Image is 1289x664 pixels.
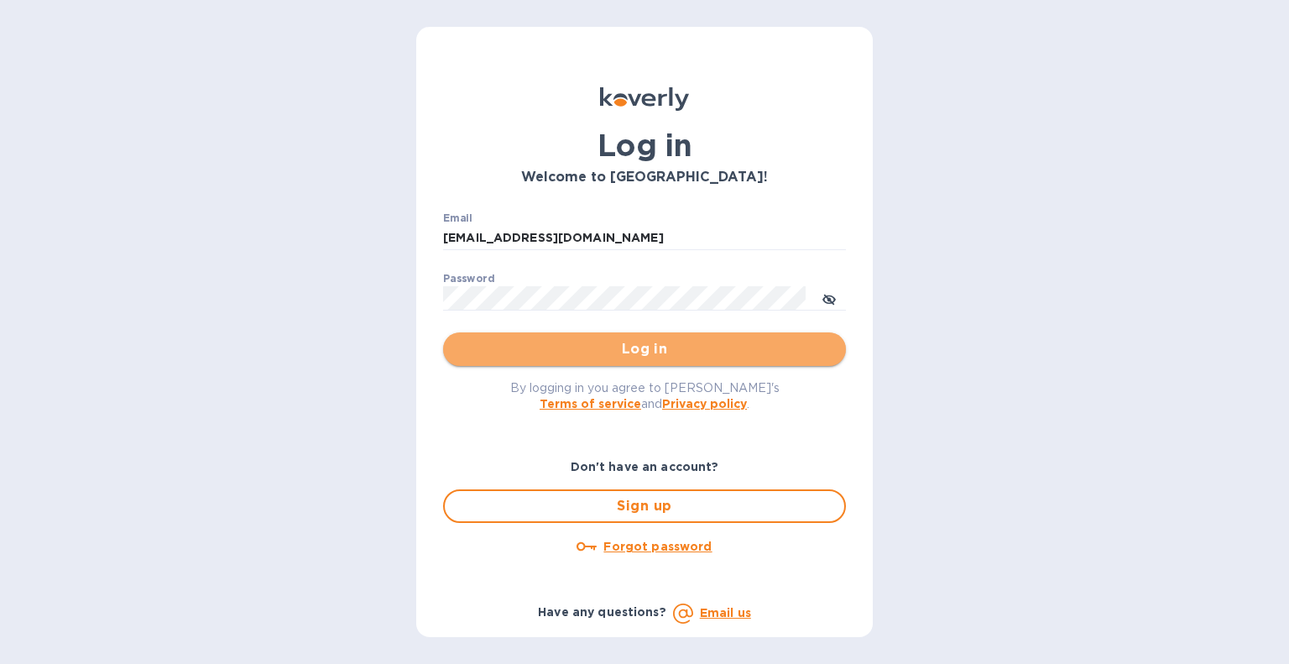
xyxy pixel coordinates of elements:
input: Enter email address [443,226,846,251]
h3: Welcome to [GEOGRAPHIC_DATA]! [443,170,846,186]
button: Sign up [443,489,846,523]
a: Terms of service [540,397,641,410]
span: By logging in you agree to [PERSON_NAME]'s and . [510,381,780,410]
a: Email us [700,606,751,620]
a: Privacy policy [662,397,747,410]
span: Log in [457,339,832,359]
h1: Log in [443,128,846,163]
span: Sign up [458,496,831,516]
b: Don't have an account? [571,460,719,473]
u: Forgot password [603,540,712,553]
b: Have any questions? [538,605,666,619]
label: Password [443,274,494,284]
label: Email [443,213,472,223]
img: Koverly [600,87,689,111]
button: Log in [443,332,846,366]
button: toggle password visibility [812,281,846,315]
